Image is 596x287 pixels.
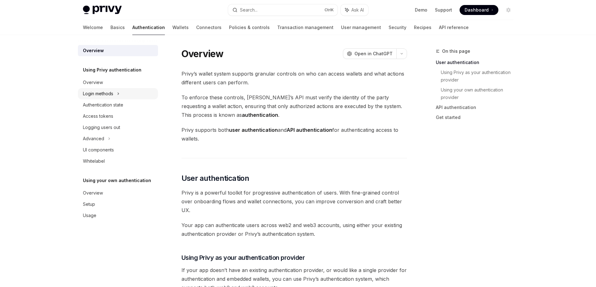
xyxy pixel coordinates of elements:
a: Get started [436,112,518,122]
span: Privy’s wallet system supports granular controls on who can access wallets and what actions diffe... [181,69,407,87]
a: Basics [110,20,125,35]
a: Security [389,20,406,35]
span: On this page [442,47,470,55]
a: Policies & controls [229,20,270,35]
h5: Using Privy authentication [83,66,141,74]
strong: API authentication [287,127,332,133]
a: API authentication [436,102,518,112]
div: UI components [83,146,114,154]
div: Usage [83,212,96,219]
div: Logging users out [83,124,120,131]
span: Privy supports both and for authenticating access to wallets. [181,126,407,143]
a: Logging users out [78,122,158,133]
span: Dashboard [465,7,489,13]
div: Overview [83,189,103,197]
button: Toggle dark mode [503,5,513,15]
a: Authentication [132,20,165,35]
a: Access tokens [78,111,158,122]
span: To enforce these controls, [PERSON_NAME]’s API must verify the identity of the party requesting a... [181,93,407,119]
span: Open in ChatGPT [354,51,393,57]
strong: user authentication [229,127,278,133]
a: Using your own authentication provider [441,85,518,102]
a: Overview [78,77,158,88]
div: Login methods [83,90,113,97]
img: light logo [83,6,122,14]
span: Your app can authenticate users across web2 and web3 accounts, using either your existing authent... [181,221,407,238]
span: Privy is a powerful toolkit for progressive authentication of users. With fine-grained control ov... [181,188,407,215]
a: Wallets [172,20,189,35]
a: Whitelabel [78,156,158,167]
button: Ask AI [341,4,368,16]
a: Demo [415,7,427,13]
a: Setup [78,199,158,210]
div: Search... [240,6,257,14]
button: Open in ChatGPT [343,48,396,59]
a: Connectors [196,20,222,35]
div: Overview [83,79,103,86]
strong: authentication [242,112,278,118]
span: Ask AI [351,7,364,13]
div: Advanced [83,135,104,142]
span: User authentication [181,173,249,183]
a: Support [435,7,452,13]
a: Dashboard [460,5,498,15]
span: Using Privy as your authentication provider [181,253,305,262]
a: UI components [78,144,158,156]
a: User authentication [436,57,518,67]
button: Search...CtrlK [228,4,338,16]
div: Overview [83,47,104,54]
a: User management [341,20,381,35]
a: Overview [78,45,158,56]
a: API reference [439,20,469,35]
div: Setup [83,200,95,208]
h1: Overview [181,48,224,59]
div: Whitelabel [83,157,105,165]
h5: Using your own authentication [83,177,151,184]
a: Transaction management [277,20,334,35]
a: Authentication state [78,99,158,111]
div: Access tokens [83,112,113,120]
a: Overview [78,187,158,199]
a: Usage [78,210,158,221]
span: Ctrl K [324,7,334,12]
a: Welcome [83,20,103,35]
a: Using Privy as your authentication provider [441,67,518,85]
a: Recipes [414,20,431,35]
div: Authentication state [83,101,123,109]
